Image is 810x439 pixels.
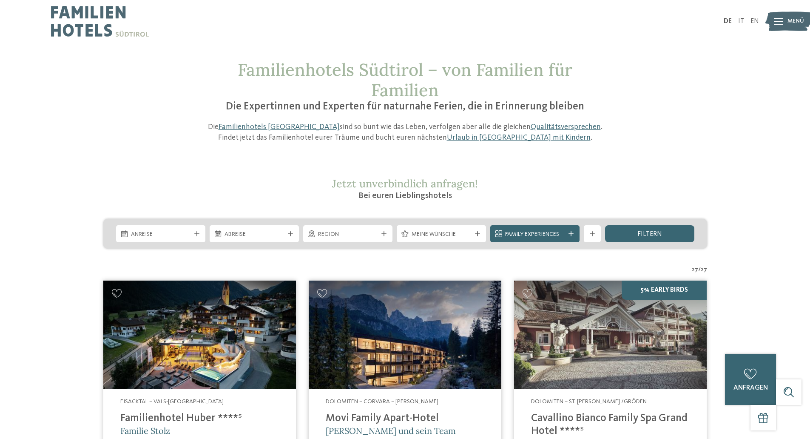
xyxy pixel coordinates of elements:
a: Familienhotels [GEOGRAPHIC_DATA] [219,123,340,131]
span: [PERSON_NAME] und sein Team [326,425,456,436]
span: Dolomiten – Corvara – [PERSON_NAME] [326,399,438,405]
img: Familienhotels gesucht? Hier findet ihr die besten! [103,281,296,389]
span: / [698,266,701,274]
span: Region [318,230,378,239]
a: anfragen [725,354,776,405]
a: IT [738,18,744,25]
span: Die Expertinnen und Experten für naturnahe Ferien, die in Erinnerung bleiben [226,101,584,112]
span: Abreise [225,230,284,239]
a: DE [724,18,732,25]
a: Urlaub in [GEOGRAPHIC_DATA] mit Kindern [447,134,591,141]
img: Familienhotels gesucht? Hier findet ihr die besten! [309,281,501,389]
span: Familienhotels Südtirol – von Familien für Familien [238,59,572,101]
span: Meine Wünsche [412,230,471,239]
span: 27 [692,266,698,274]
span: Eisacktal – Vals-[GEOGRAPHIC_DATA] [120,399,224,405]
a: EN [750,18,759,25]
p: Die sind so bunt wie das Leben, verfolgen aber alle die gleichen . Findet jetzt das Familienhotel... [203,122,607,143]
span: Jetzt unverbindlich anfragen! [332,177,478,190]
span: Bei euren Lieblingshotels [358,192,452,200]
span: Family Experiences [505,230,565,239]
span: Menü [787,17,804,26]
img: Family Spa Grand Hotel Cavallino Bianco ****ˢ [514,281,707,389]
h4: Familienhotel Huber ****ˢ [120,412,279,425]
span: Familie Stolz [120,425,170,436]
span: Dolomiten – St. [PERSON_NAME] /Gröden [531,399,647,405]
span: Anreise [131,230,190,239]
a: Qualitätsversprechen [531,123,601,131]
span: filtern [637,231,662,238]
h4: Movi Family Apart-Hotel [326,412,484,425]
h4: Cavallino Bianco Family Spa Grand Hotel ****ˢ [531,412,690,438]
span: 27 [701,266,707,274]
span: anfragen [733,384,768,391]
